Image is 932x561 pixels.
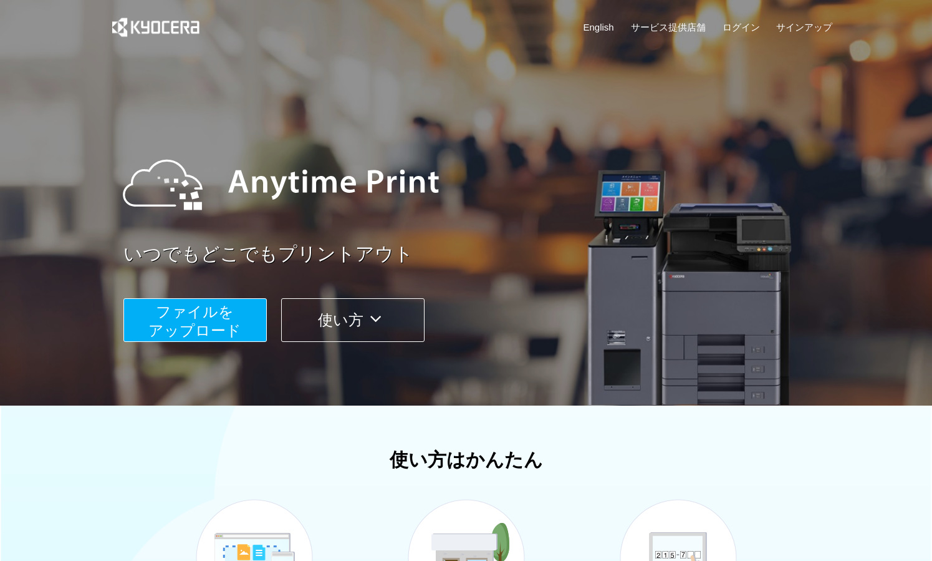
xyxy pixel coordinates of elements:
a: ログイン [723,21,760,34]
button: ファイルを​​アップロード [123,298,267,342]
a: English [584,21,614,34]
a: サインアップ [776,21,832,34]
span: ファイルを ​​アップロード [148,303,241,339]
a: いつでもどこでもプリントアウト [123,241,840,268]
button: 使い方 [281,298,425,342]
a: サービス提供店舗 [631,21,706,34]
